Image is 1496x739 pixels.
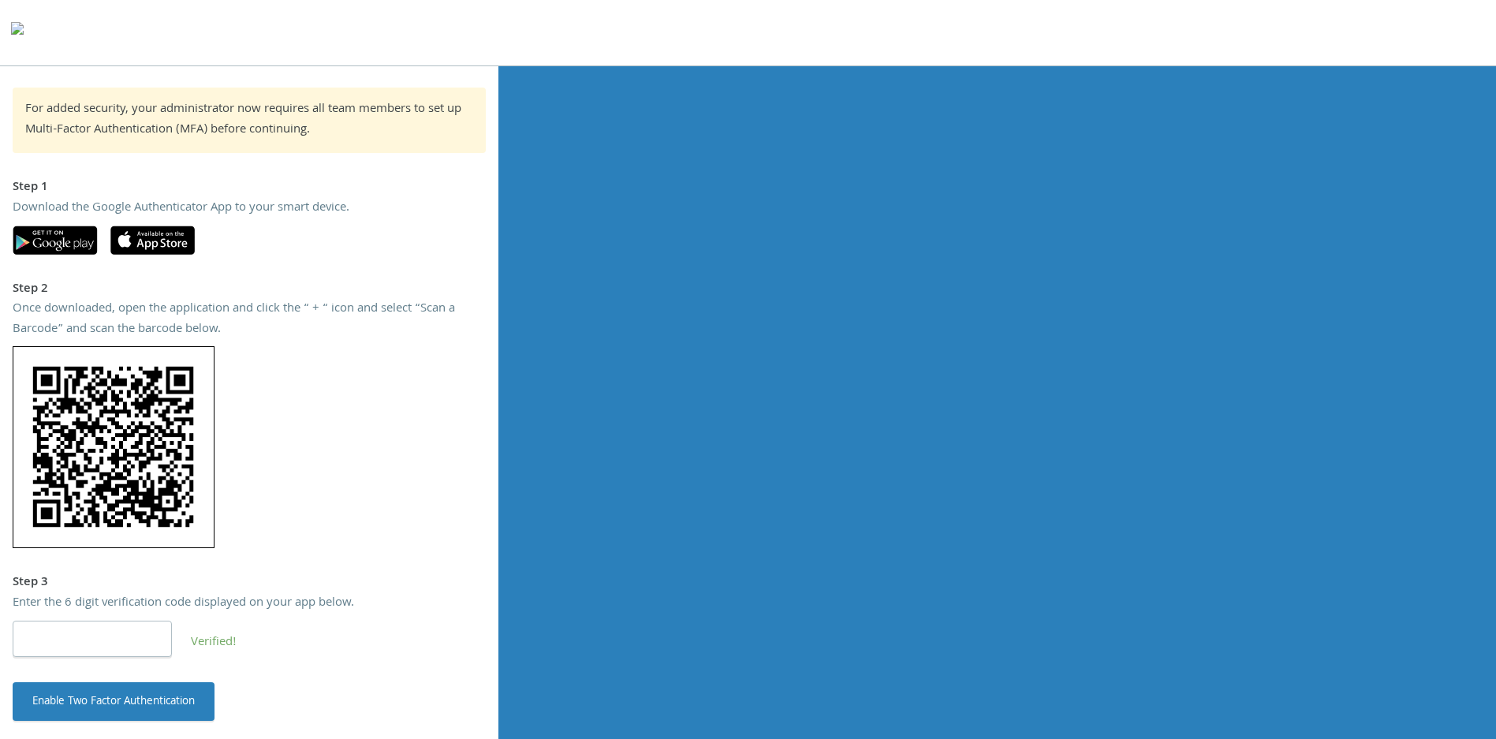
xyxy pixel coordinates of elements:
[13,594,486,614] div: Enter the 6 digit verification code displayed on your app below.
[13,346,215,548] img: +cU0hZYpIMawAAAABJRU5ErkJggg==
[191,633,237,653] span: Verified!
[13,300,486,340] div: Once downloaded, open the application and click the “ + “ icon and select “Scan a Barcode” and sc...
[110,226,195,255] img: apple-app-store.svg
[13,226,98,255] img: google-play.svg
[13,177,48,198] strong: Step 1
[13,573,48,593] strong: Step 3
[11,17,24,48] img: todyl-logo-dark.svg
[13,682,215,720] button: Enable Two Factor Authentication
[13,199,486,219] div: Download the Google Authenticator App to your smart device.
[25,100,473,140] div: For added security, your administrator now requires all team members to set up Multi-Factor Authe...
[13,279,48,300] strong: Step 2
